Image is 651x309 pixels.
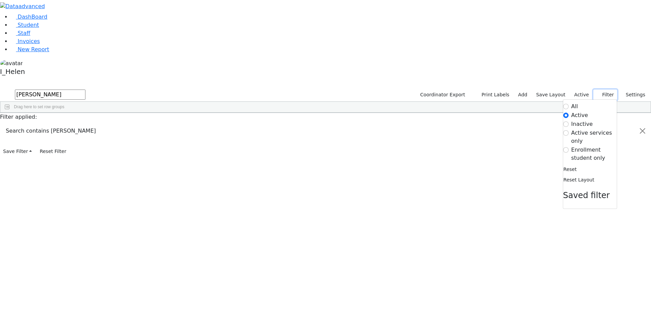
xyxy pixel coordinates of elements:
[14,104,64,109] span: Drag here to set row groups
[563,130,569,136] input: Active services only
[563,113,569,118] input: Active
[37,146,69,157] button: Reset Filter
[563,191,610,200] span: Saved filter
[593,90,617,100] button: Filter
[571,146,617,162] label: Enrollment student only
[563,147,569,153] input: Enrollment student only
[18,14,47,20] span: DashBoard
[563,164,577,175] button: Reset
[563,99,617,209] div: Settings
[571,120,593,128] label: Inactive
[11,46,49,53] a: New Report
[617,90,648,100] button: Settings
[11,14,47,20] a: DashBoard
[416,90,468,100] button: Coordinator Export
[563,121,569,127] input: Inactive
[634,121,651,140] button: Close
[571,129,617,145] label: Active services only
[18,30,30,36] span: Staff
[571,111,588,119] label: Active
[563,175,595,185] button: Reset Layout
[15,90,85,100] input: Search
[571,90,592,100] label: Active
[563,104,569,109] input: All
[515,90,530,100] a: Add
[474,90,512,100] button: Print Labels
[11,30,30,36] a: Staff
[11,38,40,44] a: Invoices
[18,38,40,44] span: Invoices
[571,102,578,111] label: All
[18,46,49,53] span: New Report
[18,22,39,28] span: Student
[11,22,39,28] a: Student
[533,90,568,100] button: Save Layout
